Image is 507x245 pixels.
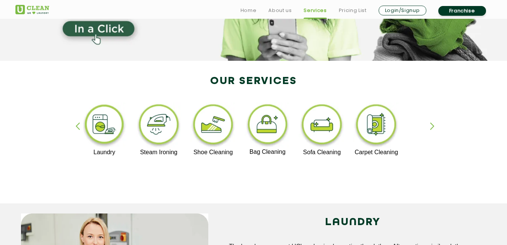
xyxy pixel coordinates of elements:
[299,149,345,156] p: Sofa Cleaning
[81,102,128,149] img: laundry_cleaning_11zon.webp
[245,149,291,155] p: Bag Cleaning
[268,6,292,15] a: About us
[190,149,236,156] p: Shoe Cleaning
[353,149,399,156] p: Carpet Cleaning
[220,213,486,231] h2: LAUNDRY
[339,6,367,15] a: Pricing List
[136,149,182,156] p: Steam Ironing
[190,102,236,149] img: shoe_cleaning_11zon.webp
[379,6,426,15] a: Login/Signup
[438,6,486,16] a: Franchise
[241,6,257,15] a: Home
[353,102,399,149] img: carpet_cleaning_11zon.webp
[304,6,326,15] a: Services
[299,102,345,149] img: sofa_cleaning_11zon.webp
[81,149,128,156] p: Laundry
[136,102,182,149] img: steam_ironing_11zon.webp
[245,102,291,149] img: bag_cleaning_11zon.webp
[15,5,49,14] img: UClean Laundry and Dry Cleaning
